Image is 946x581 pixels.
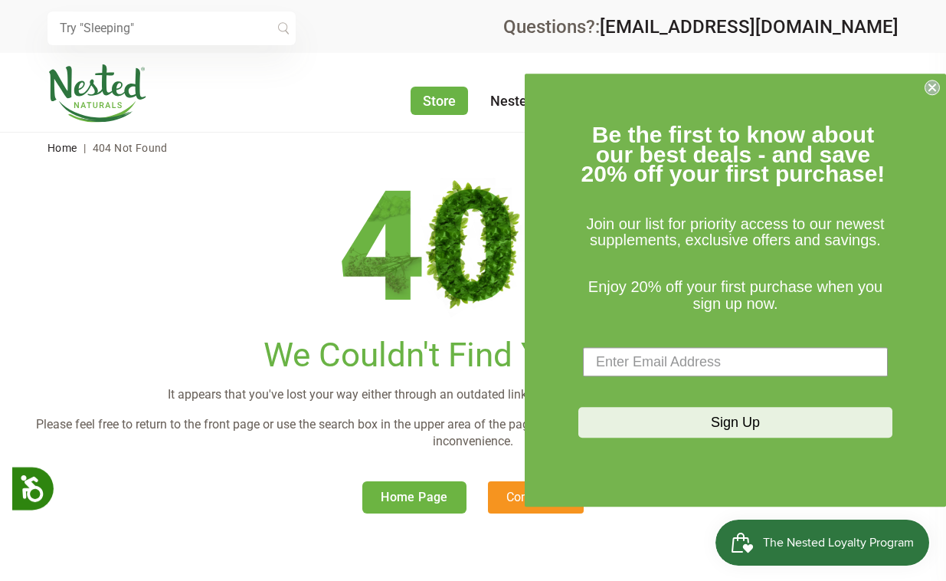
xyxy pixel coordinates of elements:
[47,64,147,123] img: Nested Naturals
[578,408,892,438] button: Sign Up
[715,520,931,566] iframe: Button to open loyalty program pop-up
[925,80,940,95] button: Close dialog
[341,176,605,320] img: 404.png
[583,348,888,377] input: Enter Email Address
[588,278,882,312] span: Enjoy 20% off your first purchase when you sign up now.
[525,74,946,507] div: FLYOUT Form
[80,142,90,154] span: |
[600,16,899,38] a: [EMAIL_ADDRESS][DOMAIN_NAME]
[31,336,915,375] h1: We Couldn't Find Your Page!
[581,122,885,186] span: Be the first to know about our best deals - and save 20% off your first purchase!
[93,142,168,154] span: 404 Not Found
[411,87,468,115] a: Store
[503,18,899,36] div: Questions?:
[31,416,915,451] p: Please feel free to return to the front page or use the search box in the upper area of the page ...
[47,11,296,45] input: Try "Sleeping"
[362,481,466,514] a: Home Page
[47,142,77,154] a: Home
[488,481,584,514] a: Contact Us
[490,93,591,109] a: Nested Rewards
[31,386,915,403] p: It appears that you've lost your way either through an outdated link or a typo on the page you we...
[586,215,884,249] span: Join our list for priority access to our newest supplements, exclusive offers and savings.
[47,133,899,163] nav: breadcrumbs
